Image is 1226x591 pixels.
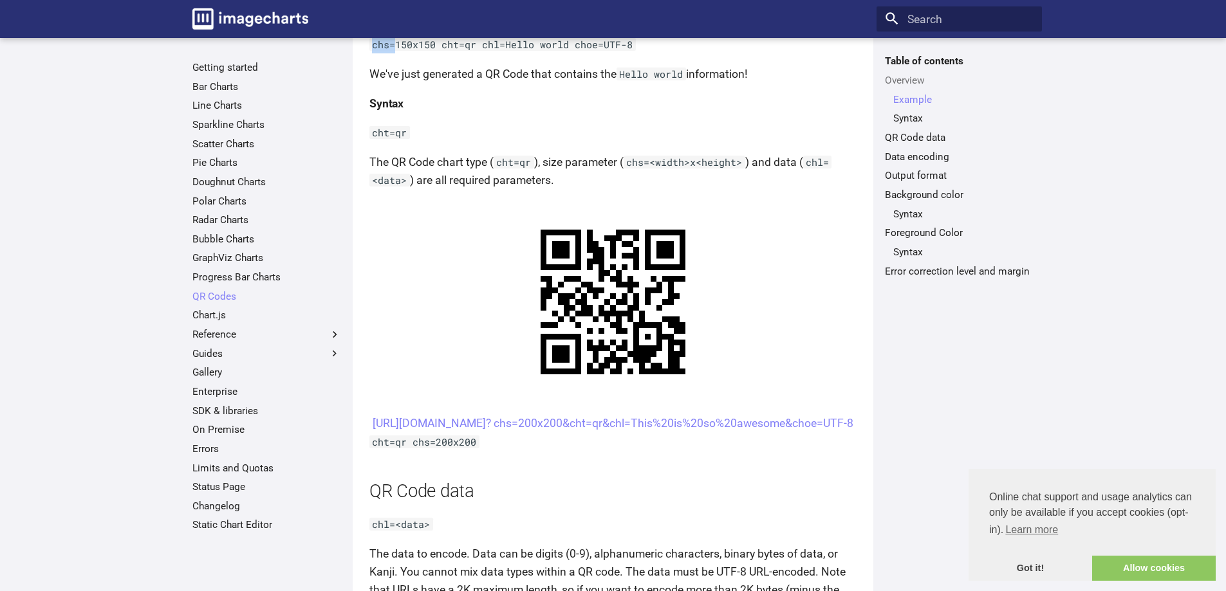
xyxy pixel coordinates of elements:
a: Enterprise [192,385,341,398]
a: [URL][DOMAIN_NAME]? chs=200x200&cht=qr&chl=This%20is%20so%20awesome&choe=UTF-8 [373,417,853,430]
nav: Foreground Color [885,246,1034,259]
code: Hello world [617,68,686,80]
span: Online chat support and usage analytics can only be available if you accept cookies (opt-in). [989,489,1195,540]
input: Search [877,6,1042,32]
code: chs=<width>x<height> [624,156,745,168]
a: Status Page [192,480,341,493]
a: Progress Bar Charts [192,271,341,284]
a: Bubble Charts [192,233,341,246]
a: Example [893,93,1034,106]
a: Radar Charts [192,214,341,226]
a: Syntax [893,246,1034,259]
h4: Syntax [369,95,857,113]
label: Table of contents [877,55,1042,68]
a: Error correction level and margin [885,265,1034,278]
a: Line Charts [192,99,341,112]
a: Scatter Charts [192,138,341,150]
a: Polar Charts [192,195,341,208]
a: Pie Charts [192,156,341,169]
a: dismiss cookie message [969,556,1092,581]
h2: QR Code data [369,479,857,504]
img: logo [192,8,308,30]
a: Gallery [192,366,341,379]
code: chs=150x150 cht=qr chl=Hello world choe=UTF-8 [369,38,636,51]
a: Data encoding [885,150,1034,163]
p: The QR Code chart type ( ), size parameter ( ) and data ( ) are all required parameters. [369,153,857,189]
a: GraphViz Charts [192,251,341,264]
nav: Table of contents [877,55,1042,277]
code: chl=<data> [369,518,433,531]
a: Chart.js [192,309,341,322]
a: Errors [192,442,341,455]
code: cht=qr [369,126,410,139]
a: Limits and Quotas [192,462,341,475]
a: QR Codes [192,290,341,303]
a: Sparkline Charts [192,118,341,131]
label: Guides [192,347,341,360]
a: QR Code data [885,131,1034,144]
a: Getting started [192,61,341,74]
img: chart [512,201,714,403]
a: Syntax [893,208,1034,221]
p: We've just generated a QR Code that contains the information! [369,65,857,83]
a: SDK & libraries [192,405,341,417]
a: Image-Charts documentation [187,3,314,35]
label: Reference [192,328,341,341]
nav: Background color [885,208,1034,221]
a: Changelog [192,500,341,513]
a: Output format [885,169,1034,182]
nav: Overview [885,93,1034,125]
code: cht=qr [494,156,534,168]
a: allow cookies [1092,556,1216,581]
a: Static Chart Editor [192,518,341,531]
a: Overview [885,74,1034,87]
div: cookieconsent [969,469,1216,581]
a: Background color [885,188,1034,201]
a: Syntax [893,112,1034,125]
a: Doughnut Charts [192,176,341,188]
a: Foreground Color [885,226,1034,239]
code: cht=qr chs=200x200 [369,435,479,448]
a: learn more about cookies [1003,520,1060,540]
a: On Premise [192,423,341,436]
a: Bar Charts [192,80,341,93]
